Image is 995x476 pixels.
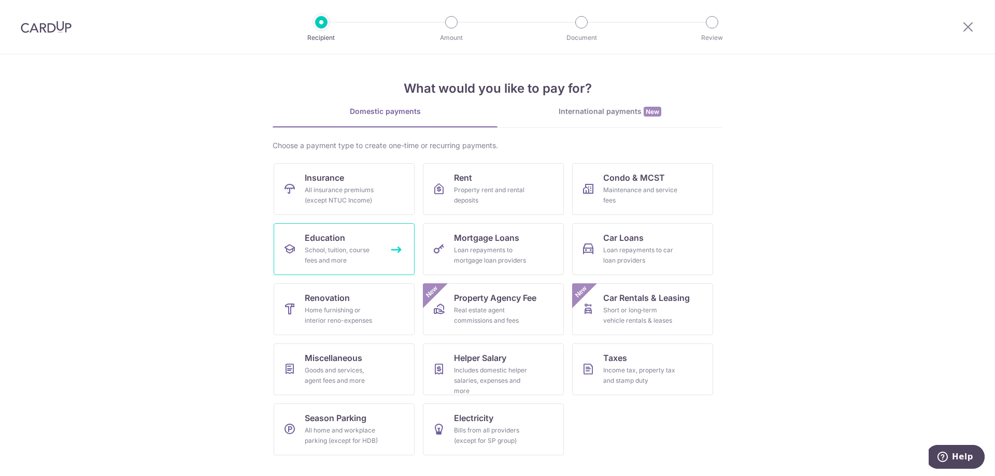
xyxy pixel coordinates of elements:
[305,245,379,266] div: School, tuition, course fees and more
[454,171,472,184] span: Rent
[21,21,72,33] img: CardUp
[454,292,536,304] span: Property Agency Fee
[454,245,529,266] div: Loan repayments to mortgage loan providers
[274,223,415,275] a: EducationSchool, tuition, course fees and more
[23,7,45,17] span: Help
[572,163,713,215] a: Condo & MCSTMaintenance and service fees
[573,283,590,300] span: New
[423,223,564,275] a: Mortgage LoansLoan repayments to mortgage loan providers
[603,305,678,326] div: Short or long‑term vehicle rentals & leases
[273,79,722,98] h4: What would you like to pay for?
[305,171,344,184] span: Insurance
[305,305,379,326] div: Home furnishing or interior reno-expenses
[283,33,360,43] p: Recipient
[305,185,379,206] div: All insurance premiums (except NTUC Income)
[423,163,564,215] a: RentProperty rent and rental deposits
[454,425,529,446] div: Bills from all providers (except for SP group)
[674,33,750,43] p: Review
[305,425,379,446] div: All home and workplace parking (except for HDB)
[454,352,506,364] span: Helper Salary
[603,185,678,206] div: Maintenance and service fees
[603,171,665,184] span: Condo & MCST
[454,365,529,396] div: Includes domestic helper salaries, expenses and more
[929,445,985,471] iframe: Opens a widget where you can find more information
[454,185,529,206] div: Property rent and rental deposits
[274,163,415,215] a: InsuranceAll insurance premiums (except NTUC Income)
[305,412,366,424] span: Season Parking
[603,352,627,364] span: Taxes
[423,403,564,455] a: ElectricityBills from all providers (except for SP group)
[423,343,564,395] a: Helper SalaryIncludes domestic helper salaries, expenses and more
[454,232,519,244] span: Mortgage Loans
[603,365,678,386] div: Income tax, property tax and stamp duty
[305,232,345,244] span: Education
[603,232,644,244] span: Car Loans
[423,283,564,335] a: Property Agency FeeReal estate agent commissions and feesNew
[572,283,713,335] a: Car Rentals & LeasingShort or long‑term vehicle rentals & leasesNew
[572,343,713,395] a: TaxesIncome tax, property tax and stamp duty
[273,140,722,151] div: Choose a payment type to create one-time or recurring payments.
[572,223,713,275] a: Car LoansLoan repayments to car loan providers
[274,283,415,335] a: RenovationHome furnishing or interior reno-expenses
[305,365,379,386] div: Goods and services, agent fees and more
[273,106,497,117] div: Domestic payments
[454,412,493,424] span: Electricity
[413,33,490,43] p: Amount
[603,292,690,304] span: Car Rentals & Leasing
[274,343,415,395] a: MiscellaneousGoods and services, agent fees and more
[644,107,661,117] span: New
[543,33,620,43] p: Document
[497,106,722,117] div: International payments
[603,245,678,266] div: Loan repayments to car loan providers
[274,403,415,455] a: Season ParkingAll home and workplace parking (except for HDB)
[423,283,440,300] span: New
[305,352,362,364] span: Miscellaneous
[305,292,350,304] span: Renovation
[454,305,529,326] div: Real estate agent commissions and fees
